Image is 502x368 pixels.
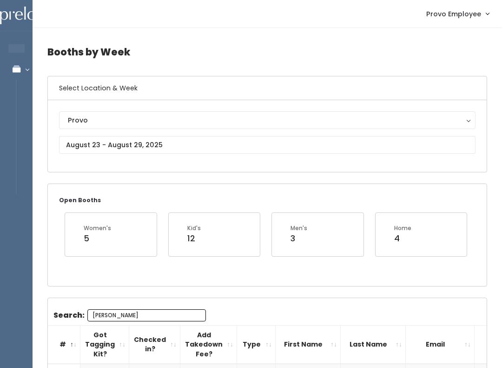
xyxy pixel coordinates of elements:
[87,309,206,321] input: Search:
[59,136,476,154] input: August 23 - August 29, 2025
[276,325,341,364] th: First Name: activate to sort column ascending
[406,325,475,364] th: Email: activate to sort column ascending
[129,325,180,364] th: Checked in?: activate to sort column ascending
[48,325,80,364] th: #: activate to sort column descending
[53,309,206,321] label: Search:
[80,325,129,364] th: Got Tagging Kit?: activate to sort column ascending
[84,232,111,245] div: 5
[426,9,481,19] span: Provo Employee
[417,4,498,24] a: Provo Employee
[291,232,307,245] div: 3
[394,232,411,245] div: 4
[394,224,411,232] div: Home
[68,115,467,125] div: Provo
[291,224,307,232] div: Men's
[84,224,111,232] div: Women's
[180,325,237,364] th: Add Takedown Fee?: activate to sort column ascending
[237,325,276,364] th: Type: activate to sort column ascending
[187,232,201,245] div: 12
[47,39,487,65] h4: Booths by Week
[341,325,406,364] th: Last Name: activate to sort column ascending
[59,111,476,129] button: Provo
[59,196,101,204] small: Open Booths
[187,224,201,232] div: Kid's
[48,76,487,100] h6: Select Location & Week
